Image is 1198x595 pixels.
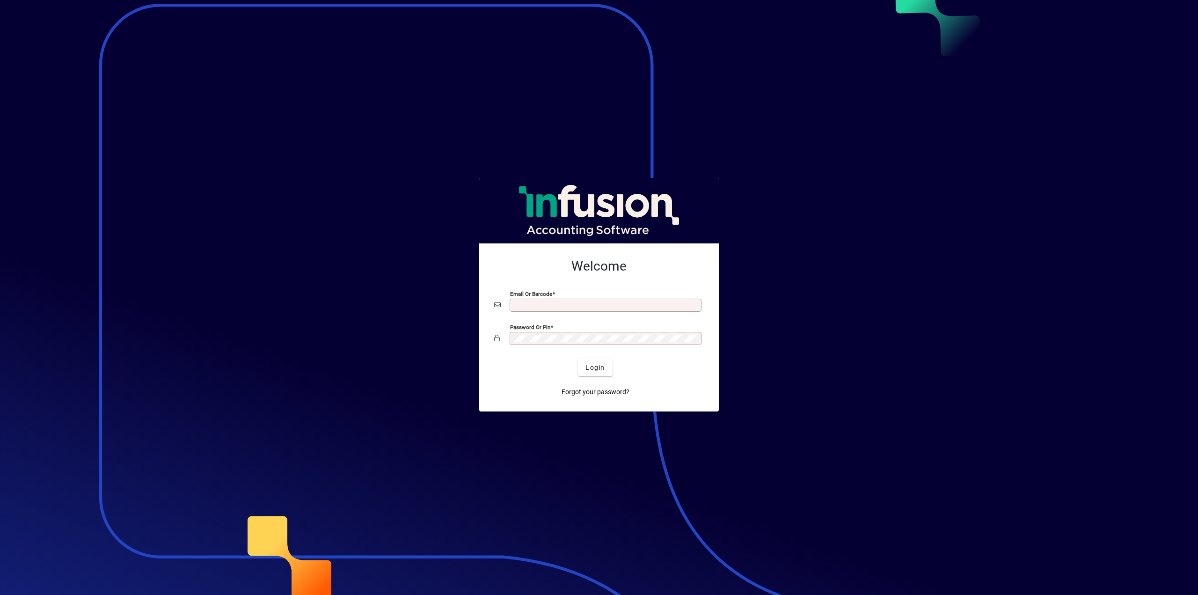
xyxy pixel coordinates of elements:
[585,363,605,373] span: Login
[494,258,704,274] h2: Welcome
[562,387,629,397] span: Forgot your password?
[510,324,550,331] mat-label: Password or Pin
[578,359,612,376] button: Login
[558,383,633,400] a: Forgot your password?
[510,291,552,297] mat-label: Email or Barcode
